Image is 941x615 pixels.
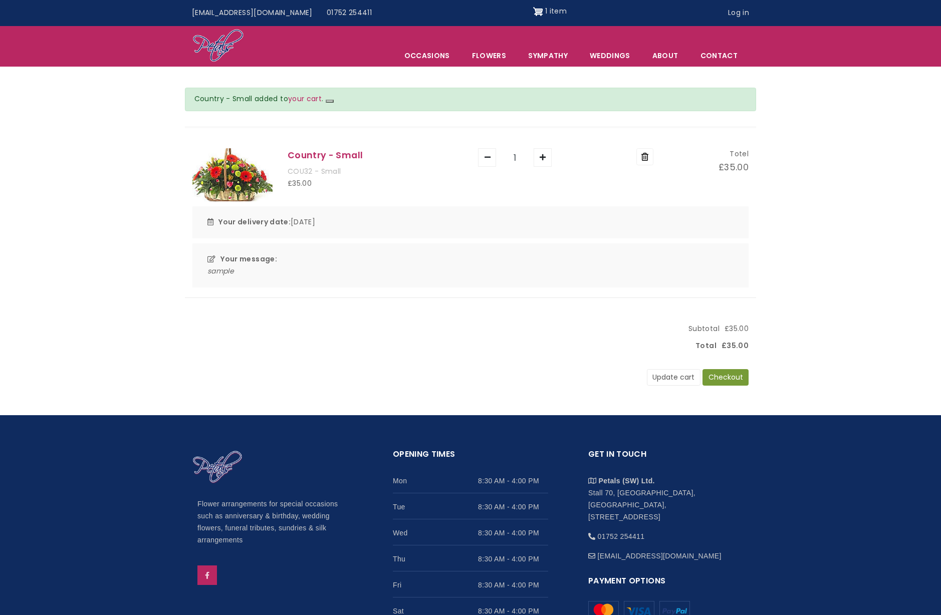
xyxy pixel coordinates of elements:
li: Tue [393,493,548,519]
li: Wed [393,519,548,545]
span: 8:30 AM - 4:00 PM [478,553,548,565]
li: 01752 254411 [588,523,744,542]
a: Contact [690,45,748,66]
img: Home [192,29,244,64]
h2: Get in touch [588,448,744,467]
span: Subtotal [683,323,725,335]
a: Sympathy [518,45,578,66]
li: Mon [393,467,548,493]
h2: Payment Options [588,574,744,594]
h5: Country - Small [288,148,463,162]
button: Update cart [647,369,700,386]
span: 8:30 AM - 4:00 PM [478,527,548,539]
div: Totel [668,148,749,160]
a: About [642,45,689,66]
li: Stall 70, [GEOGRAPHIC_DATA], [GEOGRAPHIC_DATA], [STREET_ADDRESS] [588,467,744,523]
a: Log in [721,4,756,23]
div: COU32 - Small [288,166,463,178]
div: sample [207,265,734,277]
h2: Opening Times [393,448,548,467]
img: Home [192,450,243,484]
li: Thu [393,545,548,571]
span: £35.00 [725,323,749,335]
span: Total [690,340,722,352]
div: £35.00 [668,160,749,175]
strong: Your message: [220,254,277,264]
a: Flowers [461,45,517,66]
button: Remove [636,148,653,165]
button: Close [326,100,334,103]
span: £35.00 [722,340,749,352]
img: Country [192,148,273,202]
strong: Petals (SW) Ltd. [599,477,655,485]
li: [EMAIL_ADDRESS][DOMAIN_NAME] [588,542,744,562]
span: Country - Small added to . [194,94,324,104]
span: 8:30 AM - 4:00 PM [478,475,548,487]
span: Weddings [579,45,641,66]
span: Occasions [394,45,460,66]
time: [DATE] [291,217,315,227]
a: [EMAIL_ADDRESS][DOMAIN_NAME] [185,4,320,23]
strong: Your delivery date: [218,217,291,227]
p: Flower arrangements for special occasions such as anniversary & birthday, wedding flowers, funera... [197,498,353,546]
span: 1 item [545,6,567,16]
span: 8:30 AM - 4:00 PM [478,579,548,591]
a: your cart [288,94,322,104]
span: 8:30 AM - 4:00 PM [478,501,548,513]
a: Shopping cart 1 item [533,4,567,20]
div: £35.00 [288,178,463,190]
li: Fri [393,571,548,597]
button: Checkout [702,369,749,386]
img: Shopping cart [533,4,543,20]
a: 01752 254411 [320,4,379,23]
